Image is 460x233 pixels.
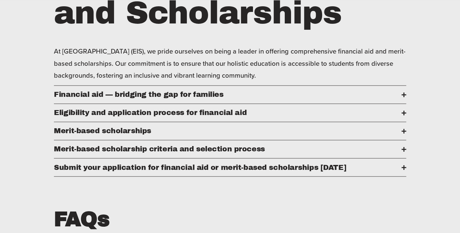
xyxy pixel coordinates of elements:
button: ​​Merit-based scholarship criteria and selection process [54,140,406,158]
strong: FAQs [54,208,109,230]
span: Merit-based scholarships [54,127,401,135]
span: Eligibility and application process for financial aid [54,109,401,117]
button: Merit-based scholarships [54,122,406,140]
span: Submit your application for financial aid or merit-based scholarships [DATE] [54,163,401,171]
button: Submit your application for financial aid or merit-based scholarships [DATE] [54,158,406,176]
span: ​​Merit-based scholarship criteria and selection process [54,145,401,153]
button: Financial aid — bridging the gap for families [54,86,406,103]
button: Eligibility and application process for financial aid [54,104,406,122]
p: At [GEOGRAPHIC_DATA] (EIS), we pride ourselves on being a leader in offering comprehensive financ... [54,45,406,82]
span: Financial aid — bridging the gap for families [54,91,401,98]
